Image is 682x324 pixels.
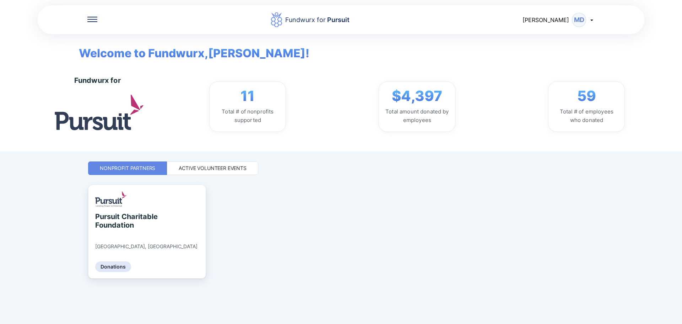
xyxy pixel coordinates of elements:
[554,107,619,124] div: Total # of employees who donated
[74,76,121,85] div: Fundwurx for
[55,95,144,130] img: logo.jpg
[577,87,596,105] span: 59
[392,87,442,105] span: $4,397
[572,13,586,27] div: MD
[285,15,350,25] div: Fundwurx for
[523,16,569,23] span: [PERSON_NAME]
[240,87,255,105] span: 11
[326,16,350,23] span: Pursuit
[95,243,197,250] div: [GEOGRAPHIC_DATA], [GEOGRAPHIC_DATA]
[385,107,449,124] div: Total amount donated by employees
[215,107,280,124] div: Total # of nonprofits supported
[95,212,160,229] div: Pursuit Charitable Foundation
[68,34,309,62] span: Welcome to Fundwurx, [PERSON_NAME] !
[100,165,155,172] div: Nonprofit Partners
[179,165,247,172] div: Active Volunteer Events
[95,261,131,272] div: Donations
